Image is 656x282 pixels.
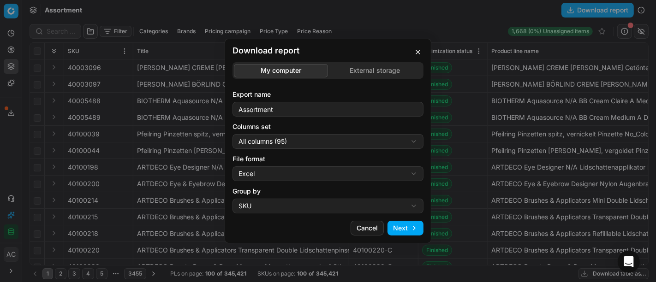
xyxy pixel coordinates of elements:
button: External storage [328,64,422,77]
label: Columns set [233,122,423,131]
button: Cancel [351,221,384,235]
label: Group by [233,187,423,196]
label: Export name [233,90,423,99]
h2: Download report [233,47,423,55]
button: Next [388,221,423,235]
label: File format [233,154,423,164]
button: My computer [234,64,328,77]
